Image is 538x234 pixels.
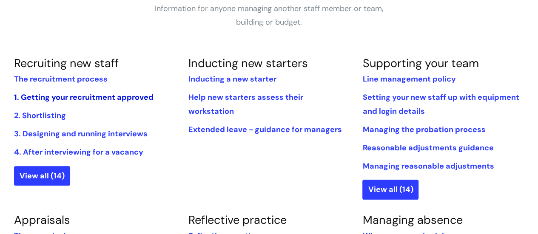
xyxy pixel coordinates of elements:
[14,56,119,70] a: Recruiting new staff
[188,74,276,84] a: Inducting a new starter
[14,110,66,121] a: 2. Shortlisting
[362,180,418,199] a: View all (14)
[362,74,455,84] a: Line management policy
[188,212,286,227] a: Reflective practice
[14,147,143,157] a: 4. After interviewing for a vacancy
[14,166,70,186] a: View all (14)
[362,161,494,171] a: Managing reasonable adjustments
[14,74,108,84] a: The recruitment process
[362,143,493,153] a: Reasonable adjustments guidance
[362,92,519,116] a: Setting your new staff up with equipment and login details
[362,56,478,70] a: Supporting your team
[188,124,342,135] a: Extended leave - guidance for managers
[188,56,307,70] a: Inducting new starters
[188,92,303,116] a: Help new starters assess their workstation
[14,92,154,102] a: 1. Getting your recruitment approved
[14,129,148,139] a: 3. Designing and running interviews
[142,2,397,29] p: Information for anyone managing another staff member or team, building or budget.
[362,212,462,227] a: Managing absence
[14,212,70,227] a: Appraisals
[362,124,485,135] a: Managing the probation process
